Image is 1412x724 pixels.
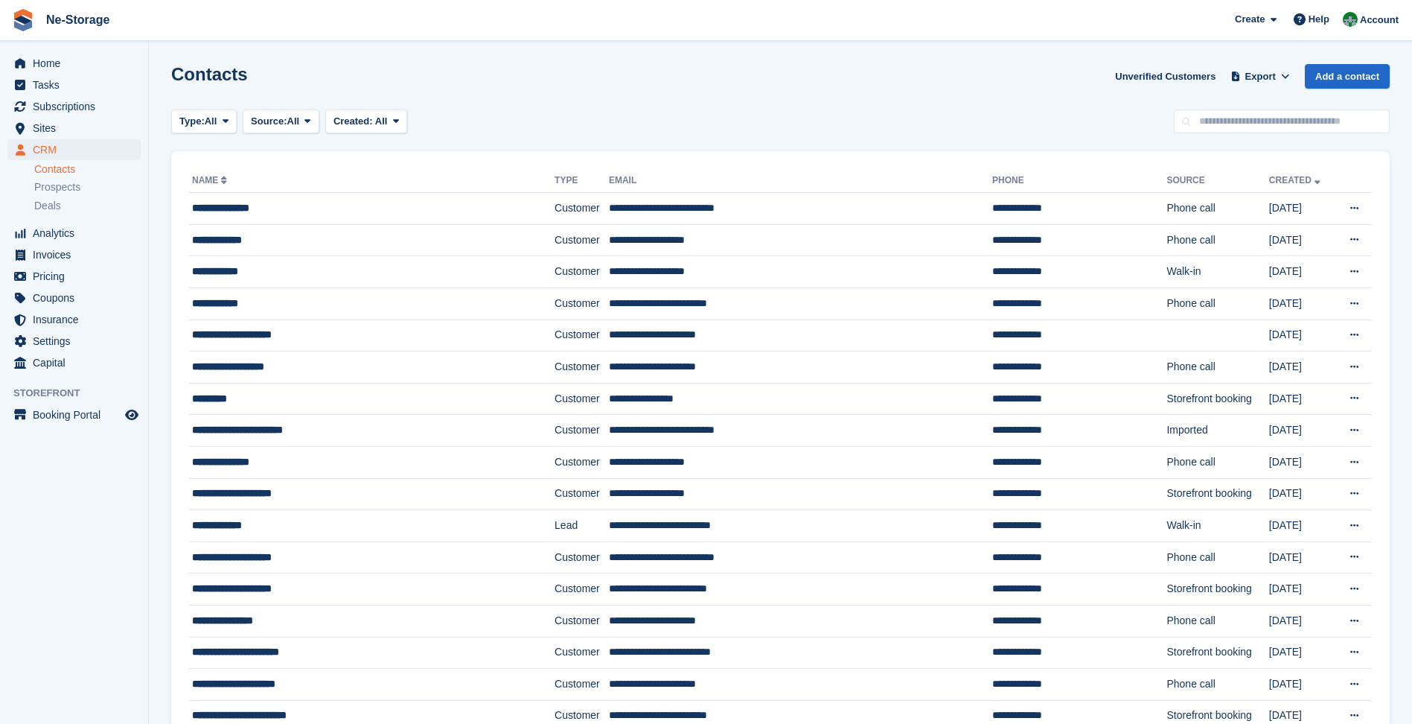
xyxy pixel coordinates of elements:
[1269,383,1335,415] td: [DATE]
[123,406,141,424] a: Preview store
[1166,415,1268,447] td: Imported
[287,114,300,129] span: All
[1360,13,1399,28] span: Account
[1269,175,1323,185] a: Created
[1269,352,1335,384] td: [DATE]
[33,139,122,160] span: CRM
[1166,169,1268,193] th: Source
[7,223,141,244] a: menu
[1269,224,1335,256] td: [DATE]
[375,115,388,127] span: All
[1269,478,1335,510] td: [DATE]
[33,352,122,373] span: Capital
[555,352,609,384] td: Customer
[555,383,609,415] td: Customer
[325,109,407,134] button: Created: All
[33,118,122,139] span: Sites
[7,404,141,425] a: menu
[171,109,237,134] button: Type: All
[34,199,61,213] span: Deals
[1166,510,1268,542] td: Walk-in
[1269,288,1335,320] td: [DATE]
[33,74,122,95] span: Tasks
[1269,574,1335,606] td: [DATE]
[555,256,609,288] td: Customer
[555,574,609,606] td: Customer
[192,175,230,185] a: Name
[1166,256,1268,288] td: Walk-in
[1269,320,1335,352] td: [DATE]
[1227,64,1293,89] button: Export
[1166,446,1268,478] td: Phone call
[555,478,609,510] td: Customer
[1109,64,1221,89] a: Unverified Customers
[555,446,609,478] td: Customer
[7,309,141,330] a: menu
[1269,669,1335,701] td: [DATE]
[7,266,141,287] a: menu
[12,9,34,31] img: stora-icon-8386f47178a22dfd0bd8f6a31ec36ba5ce8667c1dd55bd0f319d3a0aa187defe.svg
[555,415,609,447] td: Customer
[40,7,115,32] a: Ne-Storage
[1166,669,1268,701] td: Phone call
[555,320,609,352] td: Customer
[1166,193,1268,225] td: Phone call
[7,352,141,373] a: menu
[555,605,609,637] td: Customer
[1166,383,1268,415] td: Storefront booking
[1309,12,1329,27] span: Help
[1269,446,1335,478] td: [DATE]
[33,53,122,74] span: Home
[33,404,122,425] span: Booking Portal
[1166,288,1268,320] td: Phone call
[251,114,287,129] span: Source:
[1166,352,1268,384] td: Phone call
[1269,415,1335,447] td: [DATE]
[1166,542,1268,574] td: Phone call
[333,115,373,127] span: Created:
[1235,12,1265,27] span: Create
[33,244,122,265] span: Invoices
[34,162,141,177] a: Contacts
[7,74,141,95] a: menu
[33,223,122,244] span: Analytics
[609,169,992,193] th: Email
[1269,605,1335,637] td: [DATE]
[7,96,141,117] a: menu
[205,114,217,129] span: All
[171,64,248,84] h1: Contacts
[1269,542,1335,574] td: [DATE]
[7,118,141,139] a: menu
[34,198,141,214] a: Deals
[7,53,141,74] a: menu
[1269,637,1335,669] td: [DATE]
[243,109,319,134] button: Source: All
[555,510,609,542] td: Lead
[555,193,609,225] td: Customer
[1343,12,1358,27] img: Charlotte Nesbitt
[33,266,122,287] span: Pricing
[555,669,609,701] td: Customer
[7,331,141,352] a: menu
[1166,605,1268,637] td: Phone call
[1269,510,1335,542] td: [DATE]
[7,139,141,160] a: menu
[1166,574,1268,606] td: Storefront booking
[1269,256,1335,288] td: [DATE]
[1166,637,1268,669] td: Storefront booking
[555,169,609,193] th: Type
[1269,193,1335,225] td: [DATE]
[33,96,122,117] span: Subscriptions
[179,114,205,129] span: Type:
[1166,224,1268,256] td: Phone call
[555,542,609,574] td: Customer
[34,180,80,194] span: Prospects
[992,169,1166,193] th: Phone
[33,288,122,308] span: Coupons
[33,309,122,330] span: Insurance
[7,288,141,308] a: menu
[1245,69,1276,84] span: Export
[34,180,141,195] a: Prospects
[33,331,122,352] span: Settings
[1166,478,1268,510] td: Storefront booking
